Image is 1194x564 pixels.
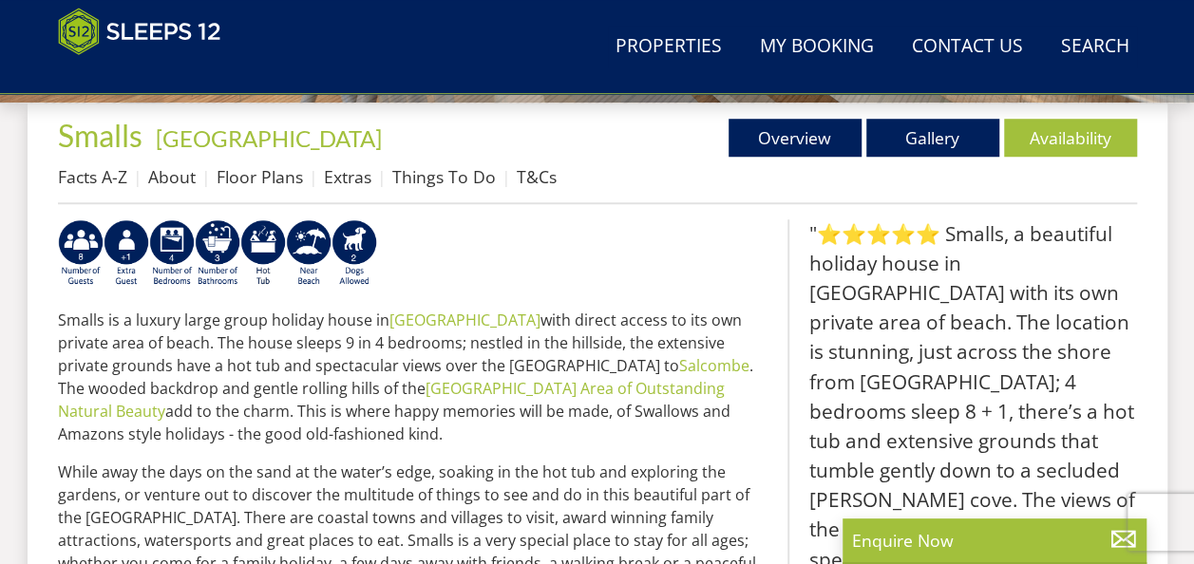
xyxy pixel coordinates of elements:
[58,8,221,55] img: Sleeps 12
[217,165,303,188] a: Floor Plans
[58,117,148,154] a: Smalls
[240,219,286,288] img: AD_4nXcpX5uDwed6-YChlrI2BYOgXwgg3aqYHOhRm0XfZB-YtQW2NrmeCr45vGAfVKUq4uWnc59ZmEsEzoF5o39EWARlT1ewO...
[286,219,332,288] img: AD_4nXe7lJTbYb9d3pOukuYsm3GQOjQ0HANv8W51pVFfFFAC8dZrqJkVAnU455fekK_DxJuzpgZXdFqYqXRzTpVfWE95bX3Bz...
[729,119,862,157] a: Overview
[389,310,540,330] a: [GEOGRAPHIC_DATA]
[679,355,749,376] a: Salcombe
[48,66,248,83] iframe: Customer reviews powered by Trustpilot
[852,528,1137,553] p: Enquire Now
[904,26,1031,68] a: Contact Us
[752,26,881,68] a: My Booking
[1053,26,1137,68] a: Search
[517,165,557,188] a: T&Cs
[58,219,104,288] img: AD_4nXc64qYLHCYBE3LBkgGPRwWvHSegYQ72LKXdRacT1U14fvT_rWCsyOn3v5niKhq2xO1RRaDinI1pTTXkKT3gqEikYSHHw...
[58,378,725,422] a: [GEOGRAPHIC_DATA] Area of Outstanding Natural Beauty
[195,219,240,288] img: AD_4nXfrQBKCd8QKV6EcyfQTuP1fSIvoqRgLuFFVx4a_hKg6kgxib-awBcnbgLhyNafgZ22QHnlTp2OLYUAOUHgyjOLKJ1AgJ...
[149,219,195,288] img: AD_4nXcehPdWrG2uQ6v9YGdgAkG81yrSiTg9Cve5WEU8VZBFgKYtIsZTHyd08TLHyOMdFAKKmTrqHOydUqGQfQYKBzW_6F4xM...
[104,219,149,288] img: AD_4nXcCk2bftbgRsc6Z7ZaCx3AIT_c7zHTPupZQTZJWf-wV2AiEkW4rUmOH9T9u-JzLDS8cG3J_KR3qQxvNOpj4jKaSIvi8l...
[332,219,377,288] img: AD_4nXe7_8LrJK20fD9VNWAdfykBvHkWcczWBt5QOadXbvIwJqtaRaRf-iI0SeDpMmH1MdC9T1Vy22FMXzzjMAvSuTB5cJ7z5...
[58,117,142,154] span: Smalls
[866,119,999,157] a: Gallery
[58,309,772,445] p: Smalls is a luxury large group holiday house in with direct access to its own private area of bea...
[324,165,371,188] a: Extras
[392,165,496,188] a: Things To Do
[58,165,127,188] a: Facts A-Z
[148,124,382,152] span: -
[156,124,382,152] a: [GEOGRAPHIC_DATA]
[608,26,730,68] a: Properties
[1004,119,1137,157] a: Availability
[148,165,196,188] a: About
